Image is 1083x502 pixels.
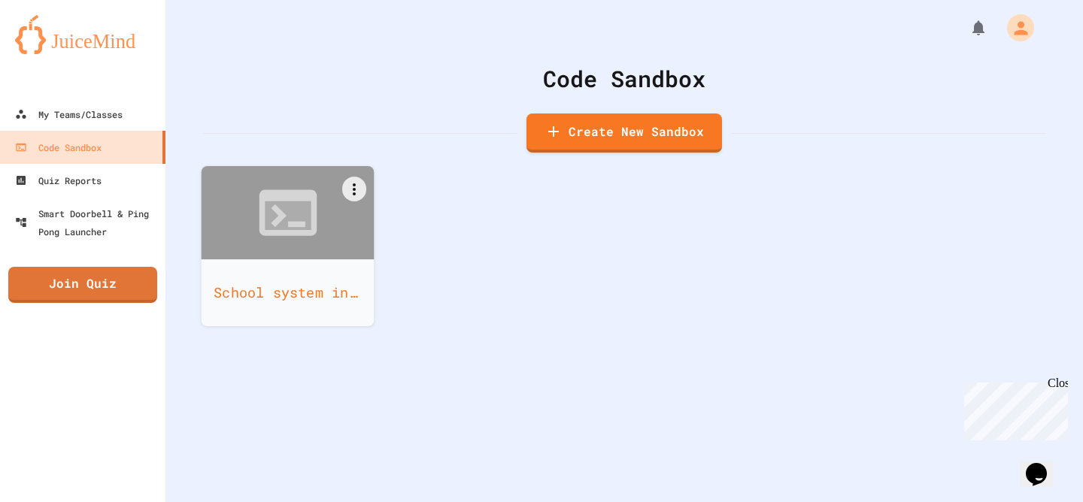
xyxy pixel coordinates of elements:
a: Create New Sandbox [526,113,722,153]
div: My Account [991,11,1038,45]
div: School system inheritance [202,259,375,326]
div: My Notifications [942,15,991,41]
a: School system inheritance [202,166,375,326]
div: Code Sandbox [203,62,1045,95]
img: logo-orange.svg [15,15,150,54]
div: My Teams/Classes [15,105,123,123]
div: Quiz Reports [15,171,102,189]
div: Code Sandbox [15,138,102,156]
iframe: chat widget [958,376,1068,440]
div: Smart Doorbell & Ping Pong Launcher [15,204,159,240]
a: Join Quiz [8,267,157,303]
iframe: chat widget [1020,442,1068,487]
div: Chat with us now!Close [6,6,104,95]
